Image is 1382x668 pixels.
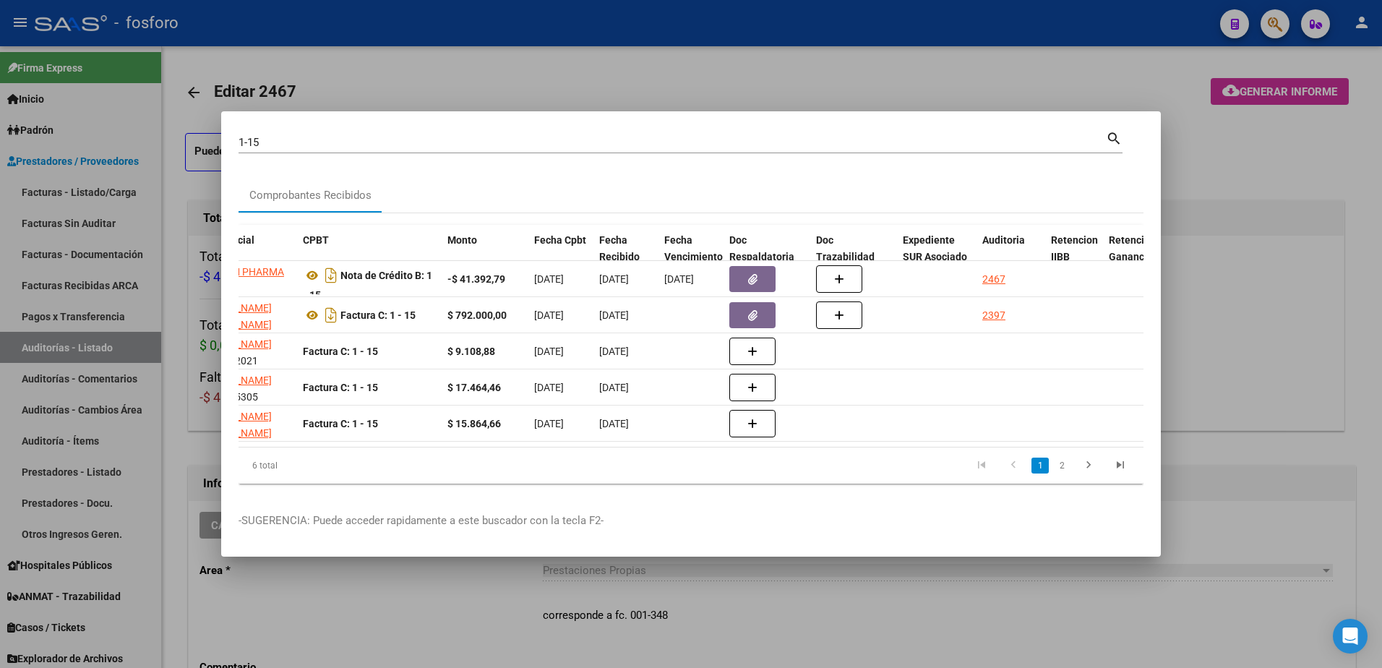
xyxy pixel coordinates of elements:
[982,234,1025,246] span: Auditoria
[1051,453,1073,478] li: page 2
[297,225,442,288] datatable-header-cell: CPBT
[1031,458,1049,474] a: 1
[664,273,694,285] span: [DATE]
[729,234,794,262] span: Doc Respaldatoria
[447,418,501,429] strong: $ 15.864,66
[249,187,372,204] div: Comprobantes Recibidos
[599,234,640,262] span: Fecha Recibido
[534,418,564,429] span: [DATE]
[1103,225,1161,288] datatable-header-cell: Retención Ganancias
[447,273,505,285] strong: -$ 41.392,79
[534,273,564,285] span: [DATE]
[724,225,810,288] datatable-header-cell: Doc Respaldatoria
[977,225,1045,288] datatable-header-cell: Auditoria
[303,270,432,301] strong: Nota de Crédito B: 1 - 15
[194,266,284,294] span: PREMIUM PHARMA S.R.L.
[1075,458,1102,474] a: go to next page
[303,234,329,246] span: CPBT
[194,372,291,403] div: 27317335305
[340,309,416,321] strong: Factura C: 1 - 15
[534,346,564,357] span: [DATE]
[1053,458,1070,474] a: 2
[599,382,629,393] span: [DATE]
[664,234,723,262] span: Fecha Vencimiento
[903,234,967,262] span: Expediente SUR Asociado
[322,264,340,287] i: Descargar documento
[303,382,378,393] strong: Factura C: 1 - 15
[1107,458,1134,474] a: go to last page
[599,273,629,285] span: [DATE]
[599,309,629,321] span: [DATE]
[1333,619,1368,654] div: Open Intercom Messenger
[534,382,564,393] span: [DATE]
[528,225,593,288] datatable-header-cell: Fecha Cpbt
[303,346,378,357] strong: Factura C: 1 - 15
[1051,234,1098,262] span: Retencion IIBB
[599,418,629,429] span: [DATE]
[982,307,1005,324] div: 2397
[816,234,875,262] span: Doc Trazabilidad
[239,513,1143,529] p: -SUGERENCIA: Puede acceder rapidamente a este buscador con la tecla F2-
[194,300,291,330] div: 27351708781
[599,346,629,357] span: [DATE]
[534,234,586,246] span: Fecha Cpbt
[810,225,897,288] datatable-header-cell: Doc Trazabilidad
[447,382,501,393] strong: $ 17.464,46
[982,271,1005,288] div: 2467
[1106,129,1123,146] mat-icon: search
[447,234,477,246] span: Monto
[194,336,291,367] div: 27320182021
[442,225,528,288] datatable-header-cell: Monto
[194,264,291,294] div: 30715574140
[239,448,417,484] div: 6 total
[534,309,564,321] span: [DATE]
[897,225,977,288] datatable-header-cell: Expediente SUR Asociado
[658,225,724,288] datatable-header-cell: Fecha Vencimiento
[322,304,340,327] i: Descargar documento
[447,309,507,321] strong: $ 792.000,00
[968,458,995,474] a: go to first page
[1109,234,1158,262] span: Retención Ganancias
[194,408,291,439] div: 27336960695
[447,346,495,357] strong: $ 9.108,88
[1029,453,1051,478] li: page 1
[593,225,658,288] datatable-header-cell: Fecha Recibido
[1000,458,1027,474] a: go to previous page
[189,225,297,288] datatable-header-cell: Razón Social
[303,418,378,429] strong: Factura C: 1 - 15
[1045,225,1103,288] datatable-header-cell: Retencion IIBB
